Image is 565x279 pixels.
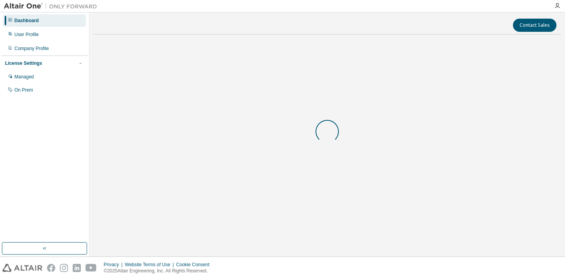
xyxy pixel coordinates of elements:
[5,60,42,66] div: License Settings
[104,262,125,268] div: Privacy
[14,17,39,24] div: Dashboard
[14,31,39,38] div: User Profile
[73,264,81,272] img: linkedin.svg
[14,87,33,93] div: On Prem
[47,264,55,272] img: facebook.svg
[104,268,214,274] p: © 2025 Altair Engineering, Inc. All Rights Reserved.
[125,262,176,268] div: Website Terms of Use
[4,2,101,10] img: Altair One
[85,264,97,272] img: youtube.svg
[513,19,556,32] button: Contact Sales
[14,45,49,52] div: Company Profile
[60,264,68,272] img: instagram.svg
[14,74,34,80] div: Managed
[2,264,42,272] img: altair_logo.svg
[176,262,214,268] div: Cookie Consent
